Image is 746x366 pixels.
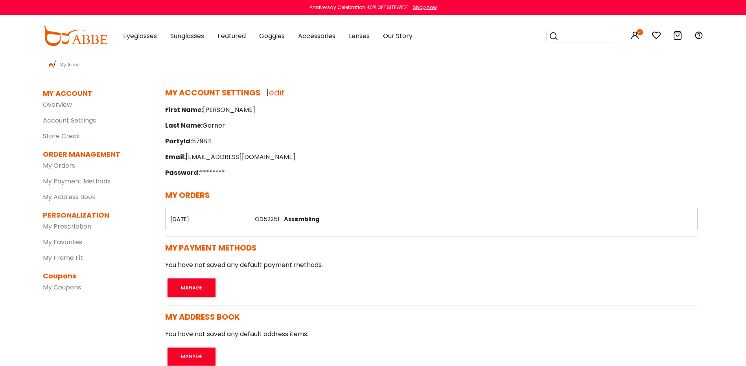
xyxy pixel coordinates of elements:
[298,31,335,40] span: Accessories
[56,61,83,68] span: My Abbe
[267,87,284,98] span: |
[203,121,225,130] font: Garner
[43,177,111,186] a: My Payment Methods
[259,31,285,40] span: Goggles
[255,215,279,223] a: OD52251
[165,168,200,177] span: Password:
[43,222,91,231] a: My Prescription
[43,26,107,46] img: abbeglasses.com
[192,137,212,146] font: 57984
[43,116,96,125] a: Account Settings
[165,137,192,146] span: PartyId:
[43,210,141,220] dt: PERSONALIZATION
[413,4,437,11] div: Shop now
[43,88,92,99] dt: MY ACCOUNT
[165,152,186,161] span: Email:
[217,31,246,40] span: Featured
[281,215,319,223] span: Assembling
[165,329,698,339] p: You have not saved any default address items.
[309,4,408,11] div: Anniversay Celebration 40% OFF SITEWIDE
[165,242,257,253] span: MY PAYMENT METHODS
[409,4,437,11] a: Shop now
[43,100,72,109] a: Overview
[165,190,210,201] span: MY ORDERS
[383,31,413,40] span: Our Story
[43,238,82,247] a: My Favorites
[168,278,216,296] button: MANAGE
[43,253,83,262] a: My Frame Fit
[203,105,255,114] font: [PERSON_NAME]
[269,87,284,98] a: edit
[349,31,370,40] span: Lenses
[165,208,250,230] th: [DATE]
[43,283,81,292] a: My Coupons
[43,57,704,69] div: /
[43,271,141,281] dt: Coupons
[170,31,204,40] span: Sunglasses
[165,311,240,322] span: MY ADDRESS BOOK
[43,132,81,141] a: Store Credit
[165,87,261,98] span: MY ACCOUNT SETTINGS
[165,105,203,114] span: First Name:
[49,63,53,67] img: home.png
[43,149,141,159] dt: ORDER MANAGEMENT
[186,152,295,161] font: [EMAIL_ADDRESS][DOMAIN_NAME]
[43,161,75,170] a: My Orders
[168,348,216,366] button: MANAGE
[123,31,157,40] span: Eyeglasses
[165,260,698,270] p: You have not saved any default payment methods.
[165,121,203,130] span: Last Name:
[165,351,218,361] a: MANAGE
[165,283,218,292] a: MANAGE
[43,192,96,201] a: My Address Book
